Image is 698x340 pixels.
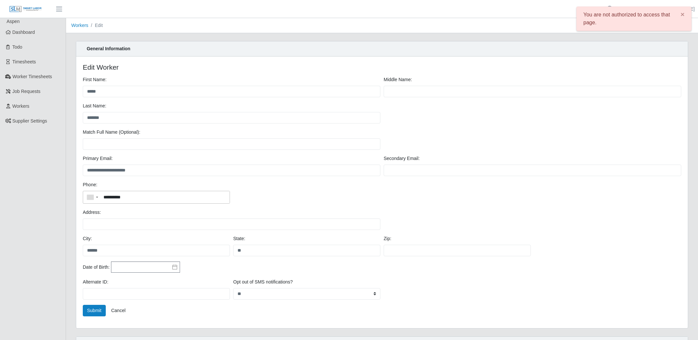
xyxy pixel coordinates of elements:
[83,63,326,71] h4: Edit Worker
[233,235,245,242] label: State:
[83,155,113,162] label: Primary Email:
[12,74,52,79] span: Worker Timesheets
[12,30,35,35] span: Dashboard
[107,305,130,316] a: Cancel
[618,6,695,12] a: [PERSON_NAME] [PERSON_NAME]
[83,181,97,188] label: Phone:
[12,44,22,50] span: Todo
[71,23,88,28] a: Workers
[12,118,47,124] span: Supplier Settings
[384,76,412,83] label: Middle Name:
[7,19,20,24] span: Aspen
[83,235,92,242] label: City:
[83,129,140,136] label: Match Full Name (Optional):
[384,155,420,162] label: Secondary Email:
[87,46,130,51] strong: General Information
[83,305,106,316] button: Submit
[12,103,30,109] span: Workers
[83,264,110,271] label: Date of Birth:
[233,279,293,285] label: Opt out of SMS notifications?
[12,59,36,64] span: Timesheets
[9,6,42,13] img: SLM Logo
[83,209,101,216] label: Address:
[88,22,103,29] li: Edit
[83,102,106,109] label: Last Name:
[83,279,108,285] label: Alternate ID:
[83,76,106,83] label: First Name:
[83,191,101,203] div: Country Code Selector
[12,89,41,94] span: Job Requests
[576,7,691,31] div: You are not authorized to access that page.
[384,235,391,242] label: Zip:
[95,196,99,198] span: ▼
